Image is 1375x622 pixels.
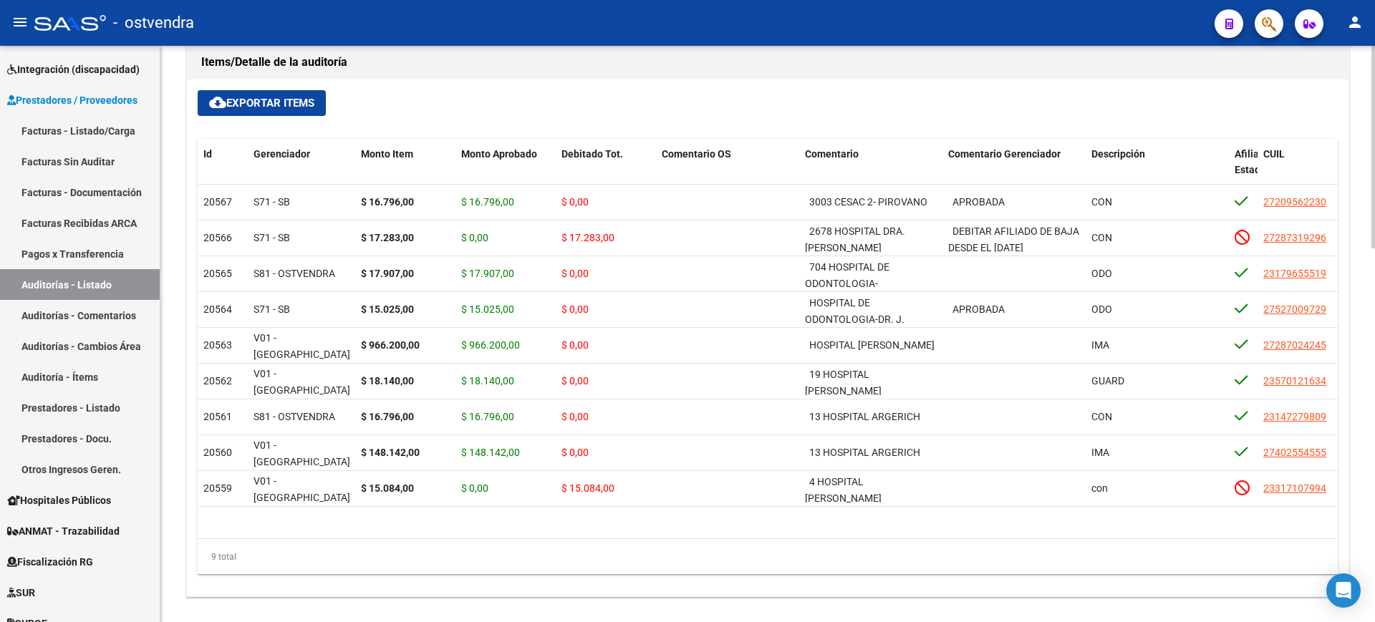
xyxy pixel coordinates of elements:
span: S81 - OSTVENDRA [254,268,335,279]
mat-icon: cloud_download [209,94,226,111]
span: Fiscalización RG [7,554,93,570]
span: $ 18.140,00 [461,375,514,387]
span: Hospitales Públicos [7,492,111,508]
span: ODO [1091,303,1112,315]
span: IMA [1091,339,1109,351]
span: 20565 [203,268,232,279]
span: 20566 [203,232,232,243]
span: 23570121634 [1263,375,1326,387]
strong: $ 148.142,00 [361,447,420,458]
button: Exportar Items [198,90,326,116]
span: Comentario OS [662,148,731,160]
span: $ 0,00 [561,303,589,315]
span: S71 - SB [254,196,290,208]
span: V01 - [GEOGRAPHIC_DATA] [254,475,350,503]
span: CUIL [1263,148,1285,160]
span: 19 HOSPITAL [PERSON_NAME] [805,369,882,397]
span: CON [1091,411,1112,422]
strong: $ 17.907,00 [361,268,414,279]
span: 20561 [203,411,232,422]
datatable-header-cell: Debitado Tot. [556,139,656,202]
span: $ 15.025,00 [461,303,514,315]
span: $ 966.200,00 [461,339,520,351]
span: $ 17.907,00 [461,268,514,279]
span: 27287319296 [1263,232,1326,243]
span: 27527009729 [1263,303,1326,315]
strong: $ 15.025,00 [361,303,414,315]
span: APROBADA [952,196,1005,208]
span: $ 0,00 [561,268,589,279]
span: Monto Aprobado [461,148,537,160]
span: Monto Item [361,148,413,160]
strong: $ 966.200,00 [361,339,420,351]
span: S71 - SB [254,232,290,243]
span: $ 148.142,00 [461,447,520,458]
datatable-header-cell: Comentario [799,139,942,202]
span: ODO [1091,268,1112,279]
span: S81 - OSTVENDRA [254,411,335,422]
span: $ 0,00 [561,411,589,422]
span: 20562 [203,375,232,387]
mat-icon: person [1346,14,1364,31]
span: Comentario [805,148,859,160]
span: $ 0,00 [461,232,488,243]
datatable-header-cell: Descripción [1086,139,1229,202]
datatable-header-cell: Id [198,139,248,202]
span: 23317107994 [1263,482,1326,494]
span: SUR [7,585,35,601]
span: Id [203,148,212,160]
span: 13 HOSPITAL ARGERICH [809,447,920,458]
span: 20563 [203,339,232,351]
strong: $ 17.283,00 [361,232,414,243]
span: $ 17.283,00 [561,232,614,243]
span: V01 - [GEOGRAPHIC_DATA] [254,368,350,396]
span: HOSPITAL DE ODONTOLOGIA-DR. J. DUENAS [805,297,904,341]
h1: Items/Detalle de la auditoría [201,51,1334,74]
span: Exportar Items [209,97,314,110]
datatable-header-cell: Comentario OS [656,139,799,202]
span: GUARD [1091,375,1124,387]
span: 23179655519 [1263,268,1326,279]
div: Open Intercom Messenger [1326,573,1361,608]
span: Prestadores / Proveedores [7,92,137,108]
span: con [1091,482,1108,494]
datatable-header-cell: Afiliado Estado [1229,139,1258,202]
mat-icon: menu [11,14,29,31]
div: 9 total [198,539,1338,575]
datatable-header-cell: Monto Aprobado [455,139,556,202]
span: 20564 [203,303,232,315]
datatable-header-cell: Monto Item [355,139,455,202]
span: - ostvendra [113,7,194,39]
span: 13 HOSPITAL ARGERICH [809,411,920,422]
span: HOSPITAL [PERSON_NAME] [809,339,935,351]
span: DEBITAR AFILIADO DE BAJA DESDE EL [DATE] [948,225,1079,253]
span: Afiliado Estado [1235,148,1270,176]
datatable-header-cell: Gerenciador [248,139,355,202]
strong: $ 16.796,00 [361,196,414,208]
span: 20560 [203,447,232,458]
span: 20567 [203,196,232,208]
span: 4 HOSPITAL [PERSON_NAME] [805,476,882,504]
span: Gerenciador [254,148,310,160]
span: $ 0,00 [561,196,589,208]
strong: $ 15.084,00 [361,482,414,494]
span: Debitado Tot. [561,148,623,160]
span: ANMAT - Trazabilidad [7,523,120,539]
strong: $ 16.796,00 [361,411,414,422]
span: APROBADA [952,303,1005,315]
span: 27209562230 [1263,196,1326,208]
span: S71 - SB [254,303,290,315]
span: $ 16.796,00 [461,411,514,422]
span: Comentario Gerenciador [948,148,1061,160]
span: $ 0,00 [561,339,589,351]
span: 27287024245 [1263,339,1326,351]
datatable-header-cell: Comentario Gerenciador [942,139,1086,202]
span: $ 0,00 [461,482,488,494]
span: $ 15.084,00 [561,482,614,494]
span: Integración (discapacidad) [7,62,140,77]
span: $ 0,00 [561,375,589,387]
span: 3003 CESAC 2- PIROVANO [809,196,927,208]
span: CON [1091,232,1112,243]
span: 20559 [203,482,232,494]
span: Descripción [1091,148,1145,160]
